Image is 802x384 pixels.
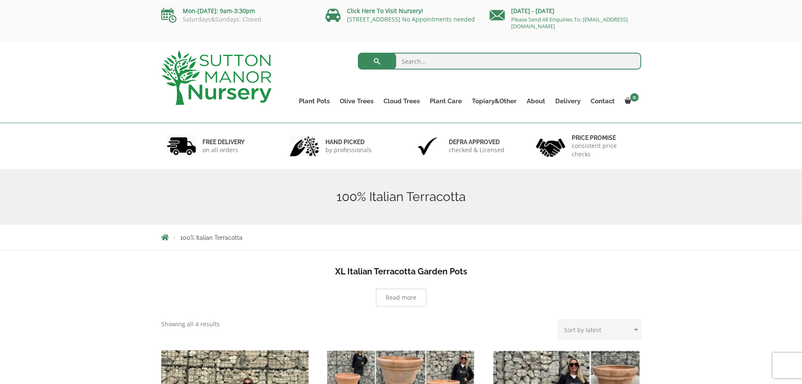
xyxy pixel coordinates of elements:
p: consistent price checks [572,142,636,158]
span: 0 [630,93,639,102]
a: 0 [620,95,641,107]
img: 3.jpg [413,135,442,157]
p: by professionals [325,146,372,154]
a: Plant Pots [294,95,335,107]
p: [DATE] - [DATE] [490,6,641,16]
h1: 100% Italian Terracotta [161,189,641,204]
a: Click Here To Visit Nursery! [347,7,423,15]
nav: Breadcrumbs [161,234,641,241]
b: XL Italian Terracotta Garden Pots [335,266,467,277]
a: Please Send All Enquiries To: [EMAIL_ADDRESS][DOMAIN_NAME] [511,16,628,30]
input: Search... [358,53,641,70]
img: logo [161,51,272,105]
a: Contact [586,95,620,107]
h6: Defra approved [449,138,504,146]
a: Topiary&Other [467,95,522,107]
a: Olive Trees [335,95,378,107]
span: Read more [386,295,416,301]
a: [STREET_ADDRESS] No Appointments needed [347,15,475,23]
p: on all orders [202,146,245,154]
h6: Price promise [572,134,636,142]
p: checked & Licensed [449,146,504,154]
p: Showing all 4 results [161,319,220,329]
span: 100% Italian Terracotta [180,234,242,241]
select: Shop order [557,319,641,340]
img: 4.jpg [536,133,565,159]
a: About [522,95,550,107]
a: Cloud Trees [378,95,425,107]
h6: FREE DELIVERY [202,138,245,146]
p: Mon-[DATE]: 9am-3:30pm [161,6,313,16]
a: Plant Care [425,95,467,107]
img: 1.jpg [167,135,196,157]
img: 2.jpg [290,135,319,157]
p: Saturdays&Sundays: Closed [161,16,313,23]
h6: hand picked [325,138,372,146]
a: Delivery [550,95,586,107]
